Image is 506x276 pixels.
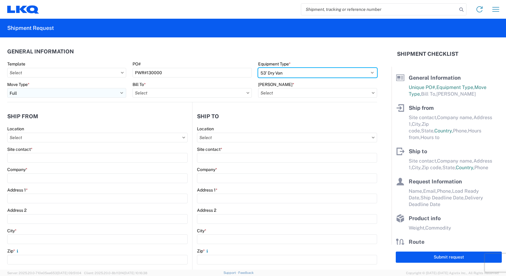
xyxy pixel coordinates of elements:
[396,252,502,263] button: Submit request
[406,270,499,276] span: Copyright © [DATE]-[DATE] Agistix Inc., All Rights Reserved
[197,187,217,193] label: Address 1
[409,178,462,185] span: Request Information
[420,195,465,201] span: Ship Deadline Date,
[434,128,453,134] span: Country,
[409,75,461,81] span: General Information
[456,165,474,170] span: Country,
[409,239,424,245] span: Route
[412,121,422,127] span: City,
[397,50,458,58] h2: Shipment Checklist
[422,165,442,170] span: Zip code,
[423,188,437,194] span: Email,
[409,188,423,194] span: Name,
[124,271,147,275] span: [DATE] 10:16:38
[421,91,436,97] span: Bill To,
[409,105,434,111] span: Ship from
[7,68,126,78] input: Select
[57,271,81,275] span: [DATE] 09:51:04
[7,61,25,67] label: Template
[436,91,476,97] span: [PERSON_NAME]
[197,133,377,142] input: Select
[133,88,251,98] input: Select
[7,271,81,275] span: Server: 2025.20.0-710e05ee653
[7,208,27,213] label: Address 2
[197,126,214,132] label: Location
[197,113,219,119] h2: Ship to
[7,147,33,152] label: Site contact
[7,187,28,193] label: Address 1
[133,61,141,67] label: PO#
[7,82,30,87] label: Move Type
[7,269,20,274] label: State
[425,225,451,231] span: Commodity
[258,82,294,87] label: [PERSON_NAME]
[197,147,222,152] label: Site contact
[409,148,427,154] span: Ship to
[197,167,217,172] label: Company
[7,133,188,142] input: Select
[84,271,147,275] span: Client: 2025.20.0-8b113f4
[409,115,437,120] span: Site contact,
[7,126,24,132] label: Location
[223,271,239,274] a: Support
[301,4,457,15] input: Shipment, tracking or reference number
[409,225,425,231] span: Weight,
[7,248,20,254] label: Zip
[258,61,291,67] label: Equipment Type
[289,269,307,274] label: Country
[437,115,473,120] span: Company name,
[197,248,210,254] label: Zip
[7,113,38,119] h2: Ship from
[437,158,473,164] span: Company name,
[474,165,488,170] span: Phone
[437,188,452,194] span: Phone,
[197,228,206,233] label: City
[7,24,54,32] h2: Shipment Request
[442,165,456,170] span: State,
[420,135,439,140] span: Hours to
[453,128,468,134] span: Phone,
[412,165,422,170] span: City,
[7,167,27,172] label: Company
[133,82,146,87] label: Bill To
[100,269,117,274] label: Country
[238,271,254,274] a: Feedback
[421,128,434,134] span: State,
[197,208,216,213] label: Address 2
[409,215,441,221] span: Product info
[197,269,209,274] label: State
[7,228,17,233] label: City
[7,49,74,55] h2: General Information
[409,84,436,90] span: Unique PO#,
[436,84,474,90] span: Equipment Type,
[258,88,377,98] input: Select
[409,158,437,164] span: Site contact,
